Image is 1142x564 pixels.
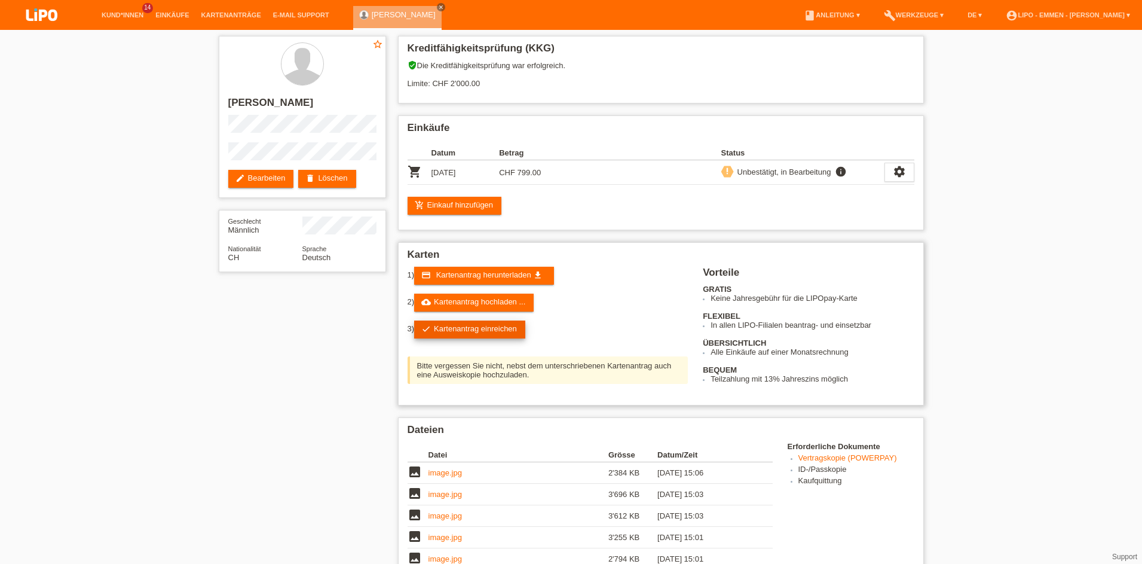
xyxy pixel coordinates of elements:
a: deleteLöschen [298,170,356,188]
span: Schweiz [228,253,240,262]
div: Bitte vergessen Sie nicht, nebst dem unterschriebenen Kartenantrag auch eine Ausweiskopie hochzul... [408,356,688,384]
i: cloud_upload [421,297,431,307]
a: star_border [372,39,383,51]
div: Die Kreditfähigkeitsprüfung war erfolgreich. Limite: CHF 2'000.00 [408,60,914,97]
a: account_circleLIPO - Emmen - [PERSON_NAME] ▾ [1000,11,1136,19]
a: Kund*innen [96,11,149,19]
i: settings [893,165,906,178]
div: 1) [408,267,688,285]
li: ID-/Passkopie [798,465,914,476]
i: account_circle [1006,10,1018,22]
i: edit [235,173,245,183]
h2: Kreditfähigkeitsprüfung (KKG) [408,42,914,60]
i: add_shopping_cart [415,200,424,210]
b: FLEXIBEL [703,312,740,321]
a: image.jpg [428,468,462,477]
th: Betrag [499,146,567,160]
i: info [834,166,848,178]
a: bookAnleitung ▾ [798,11,865,19]
td: 3'612 KB [608,505,657,527]
span: Nationalität [228,245,261,252]
li: Teilzahlung mit 13% Jahreszins möglich [711,374,914,383]
i: image [408,508,422,522]
td: CHF 799.00 [499,160,567,185]
h4: Erforderliche Dokumente [788,442,914,451]
td: 3'696 KB [608,484,657,505]
a: E-Mail Support [267,11,335,19]
a: DE ▾ [962,11,988,19]
span: Geschlecht [228,218,261,225]
i: delete [305,173,315,183]
h2: Vorteile [703,267,914,285]
a: close [437,3,445,11]
div: 2) [408,294,688,312]
a: image.jpg [428,554,462,563]
a: LIPO pay [12,25,72,33]
h2: Dateien [408,424,914,442]
a: Kartenanträge [195,11,267,19]
i: star_border [372,39,383,50]
a: image.jpg [428,533,462,542]
td: [DATE] 15:03 [657,484,755,505]
i: check [421,324,431,334]
td: [DATE] 15:03 [657,505,755,527]
b: ÜBERSICHTLICH [703,339,766,347]
i: book [804,10,816,22]
h2: Einkäufe [408,122,914,140]
a: [PERSON_NAME] [372,10,436,19]
th: Datum [431,146,500,160]
a: buildWerkzeuge ▾ [878,11,950,19]
li: Keine Jahresgebühr für die LIPOpay-Karte [711,294,914,303]
li: Alle Einkäufe auf einer Monatsrechnung [711,347,914,356]
div: Unbestätigt, in Bearbeitung [734,166,831,178]
i: POSP00027111 [408,164,422,179]
div: Männlich [228,217,302,234]
td: [DATE] 15:06 [657,462,755,484]
td: 3'255 KB [608,527,657,548]
b: BEQUEM [703,365,737,374]
i: build [884,10,896,22]
a: add_shopping_cartEinkauf hinzufügen [408,197,502,215]
i: priority_high [723,167,731,175]
a: checkKartenantrag einreichen [414,321,525,339]
b: GRATIS [703,285,731,294]
a: cloud_uploadKartenantrag hochladen ... [414,294,534,312]
h2: Karten [408,249,914,267]
i: image [408,486,422,501]
i: get_app [533,270,543,280]
li: Kaufquittung [798,476,914,487]
h2: [PERSON_NAME] [228,97,376,115]
a: image.jpg [428,490,462,499]
a: editBearbeiten [228,170,294,188]
i: image [408,465,422,479]
td: [DATE] 15:01 [657,527,755,548]
a: Einkäufe [149,11,195,19]
span: 14 [142,3,153,13]
th: Datei [428,448,608,462]
a: credit_card Kartenantrag herunterladen get_app [414,267,554,285]
i: close [438,4,444,10]
i: credit_card [421,270,431,280]
a: Support [1112,553,1137,561]
td: [DATE] [431,160,500,185]
span: Kartenantrag herunterladen [436,270,531,279]
span: Sprache [302,245,327,252]
th: Datum/Zeit [657,448,755,462]
li: In allen LIPO-Filialen beantrag- und einsetzbar [711,321,914,330]
div: 3) [408,321,688,339]
td: 2'384 KB [608,462,657,484]
i: image [408,529,422,544]
th: Status [721,146,884,160]
a: image.jpg [428,511,462,520]
th: Grösse [608,448,657,462]
i: verified_user [408,60,417,70]
a: Vertragskopie (POWERPAY) [798,453,897,462]
span: Deutsch [302,253,331,262]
